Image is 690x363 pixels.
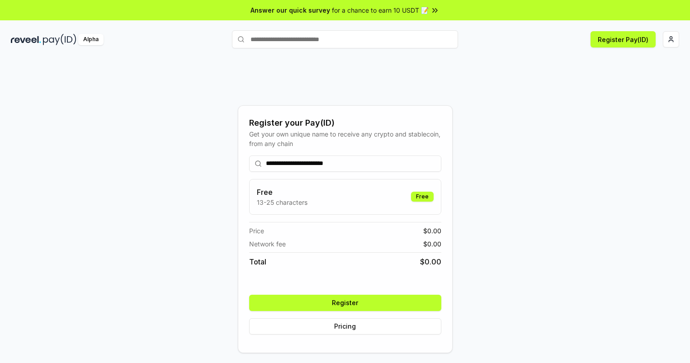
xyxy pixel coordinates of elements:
[420,256,441,267] span: $ 0.00
[249,318,441,335] button: Pricing
[332,5,429,15] span: for a chance to earn 10 USDT 📝
[250,5,330,15] span: Answer our quick survey
[249,239,286,249] span: Network fee
[78,34,104,45] div: Alpha
[249,129,441,148] div: Get your own unique name to receive any crypto and stablecoin, from any chain
[249,226,264,236] span: Price
[11,34,41,45] img: reveel_dark
[43,34,76,45] img: pay_id
[257,198,307,207] p: 13-25 characters
[249,256,266,267] span: Total
[249,295,441,311] button: Register
[411,192,434,202] div: Free
[257,187,307,198] h3: Free
[423,239,441,249] span: $ 0.00
[249,117,441,129] div: Register your Pay(ID)
[423,226,441,236] span: $ 0.00
[591,31,656,47] button: Register Pay(ID)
